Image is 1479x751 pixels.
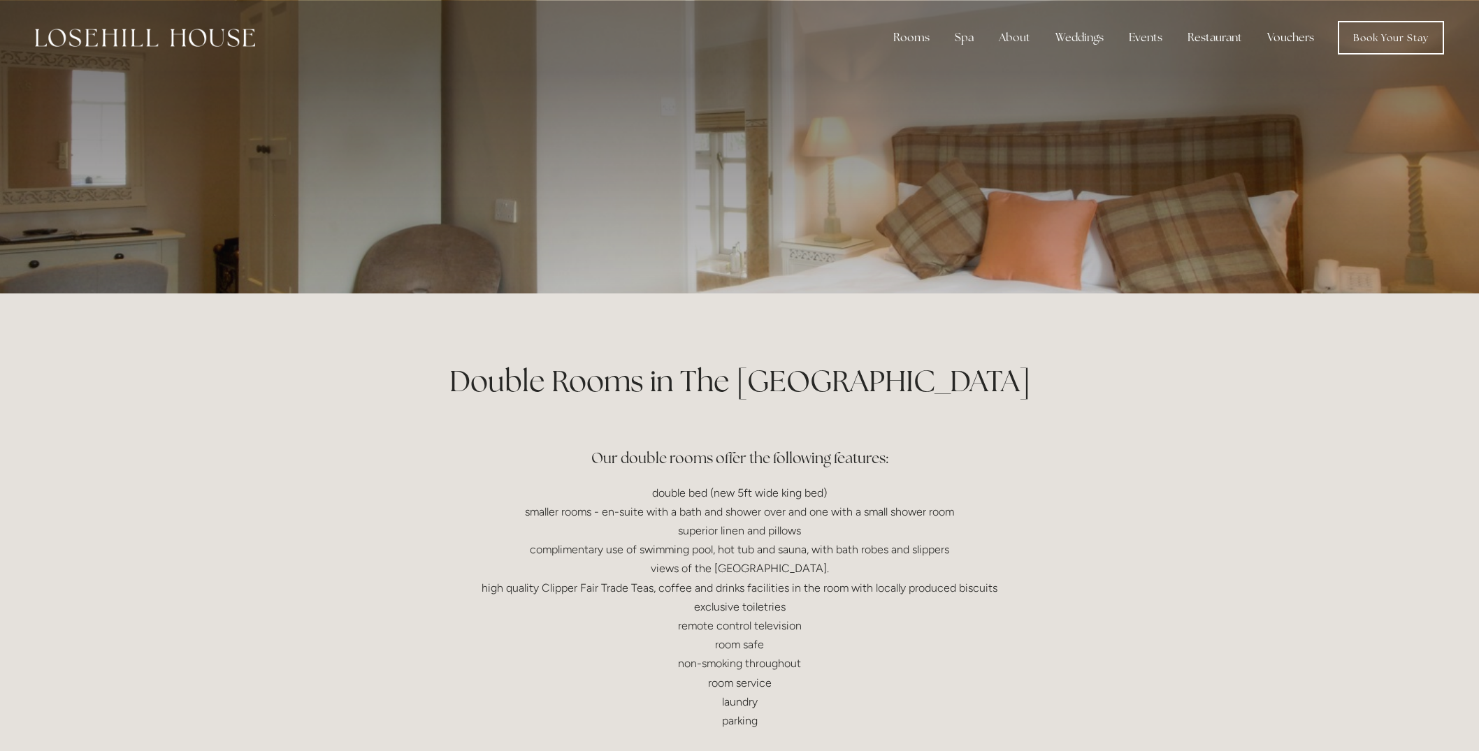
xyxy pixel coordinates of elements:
img: Losehill House [35,29,255,47]
div: Weddings [1044,24,1115,52]
div: Rooms [882,24,941,52]
div: Restaurant [1176,24,1253,52]
a: Book Your Stay [1338,21,1444,54]
h1: Double Rooms in The [GEOGRAPHIC_DATA] [405,360,1074,402]
h3: Our double rooms offer the following features: [405,416,1074,472]
div: Spa [944,24,985,52]
div: About [988,24,1041,52]
p: double bed (new 5ft wide king bed) smaller rooms - en-suite with a bath and shower over and one w... [405,483,1074,731]
a: Vouchers [1256,24,1325,52]
div: Events [1118,24,1174,52]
